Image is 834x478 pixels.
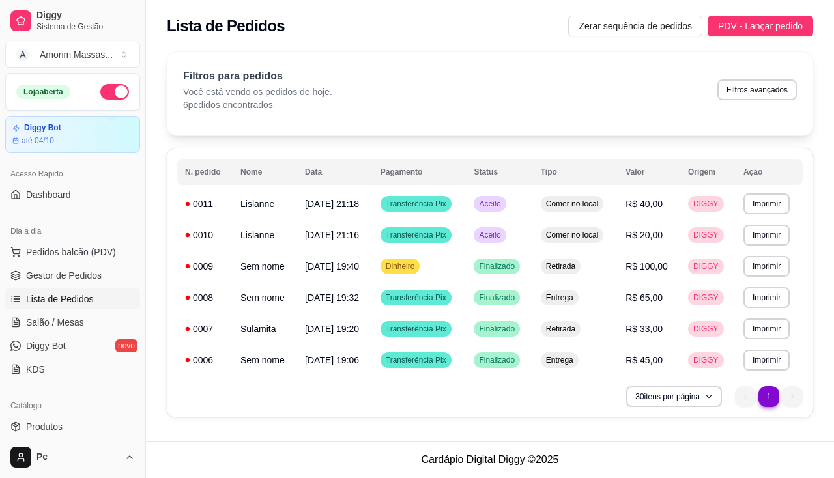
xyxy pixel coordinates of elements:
th: Pagamento [373,159,467,185]
td: Sem nome [233,282,297,313]
span: Comer no local [543,230,601,240]
a: Diggy Botaté 04/10 [5,116,140,153]
th: Status [466,159,532,185]
a: Lista de Pedidos [5,288,140,309]
span: Finalizado [476,355,517,365]
button: Imprimir [743,193,790,214]
span: Sistema de Gestão [36,21,135,32]
button: Imprimir [743,350,790,371]
span: R$ 40,00 [625,199,663,209]
span: Retirada [543,261,578,272]
th: Tipo [533,159,618,185]
span: Pedidos balcão (PDV) [26,246,116,259]
span: Diggy [36,10,135,21]
span: R$ 45,00 [625,355,663,365]
div: 0007 [185,322,225,335]
div: 0010 [185,229,225,242]
p: 6 pedidos encontrados [183,98,332,111]
nav: pagination navigation [728,380,809,414]
span: [DATE] 21:16 [305,230,359,240]
th: Nome [233,159,297,185]
td: Lislanne [233,188,297,219]
div: 0009 [185,260,225,273]
a: DiggySistema de Gestão [5,5,140,36]
p: Filtros para pedidos [183,68,332,84]
span: Entrega [543,355,576,365]
span: Aceito [476,230,503,240]
span: [DATE] 19:06 [305,355,359,365]
span: PDV - Lançar pedido [718,19,803,33]
span: R$ 65,00 [625,292,663,303]
button: Imprimir [743,225,790,246]
span: Comer no local [543,199,601,209]
button: Pedidos balcão (PDV) [5,242,140,262]
span: Finalizado [476,261,517,272]
th: N. pedido [177,159,233,185]
div: Dia a dia [5,221,140,242]
span: Retirada [543,324,578,334]
span: Transferência Pix [383,230,449,240]
a: KDS [5,359,140,380]
div: Acesso Rápido [5,163,140,184]
td: Sem nome [233,344,297,376]
span: Pc [36,451,119,463]
span: Aceito [476,199,503,209]
td: Sem nome [233,251,297,282]
span: DIGGY [691,261,721,272]
a: Gestor de Pedidos [5,265,140,286]
span: DIGGY [691,230,721,240]
a: Dashboard [5,184,140,205]
article: até 04/10 [22,135,54,146]
span: Transferência Pix [383,199,449,209]
span: R$ 33,00 [625,324,663,334]
th: Valor [618,159,680,185]
span: Lista de Pedidos [26,292,94,305]
span: Transferência Pix [383,292,449,303]
span: Finalizado [476,292,517,303]
span: [DATE] 19:32 [305,292,359,303]
span: Diggy Bot [26,339,66,352]
span: Gestor de Pedidos [26,269,102,282]
button: Pc [5,442,140,473]
span: Entrega [543,292,576,303]
span: [DATE] 19:40 [305,261,359,272]
li: pagination item 1 active [758,386,779,407]
span: Dinheiro [383,261,418,272]
span: Finalizado [476,324,517,334]
th: Origem [680,159,736,185]
button: Imprimir [743,287,790,308]
button: Alterar Status [100,84,129,100]
span: A [16,48,29,61]
a: Diggy Botnovo [5,335,140,356]
td: Lislanne [233,219,297,251]
p: Você está vendo os pedidos de hoje. [183,85,332,98]
button: Imprimir [743,318,790,339]
th: Ação [736,159,803,185]
a: Produtos [5,416,140,437]
span: DIGGY [691,199,721,209]
span: R$ 100,00 [625,261,668,272]
div: 0006 [185,354,225,367]
div: Catálogo [5,395,140,416]
div: 0011 [185,197,225,210]
span: R$ 20,00 [625,230,663,240]
span: Produtos [26,420,63,433]
span: Transferência Pix [383,324,449,334]
span: Transferência Pix [383,355,449,365]
div: 0008 [185,291,225,304]
span: Dashboard [26,188,71,201]
button: 30itens por página [626,386,722,407]
a: Salão / Mesas [5,312,140,333]
button: Imprimir [743,256,790,277]
span: KDS [26,363,45,376]
div: Amorim Massas ... [40,48,113,61]
td: Sulamita [233,313,297,344]
span: [DATE] 19:20 [305,324,359,334]
footer: Cardápio Digital Diggy © 2025 [146,441,834,478]
span: DIGGY [691,292,721,303]
th: Data [297,159,373,185]
article: Diggy Bot [24,123,61,133]
div: Loja aberta [16,85,70,99]
button: PDV - Lançar pedido [708,16,813,36]
span: Zerar sequência de pedidos [579,19,692,33]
